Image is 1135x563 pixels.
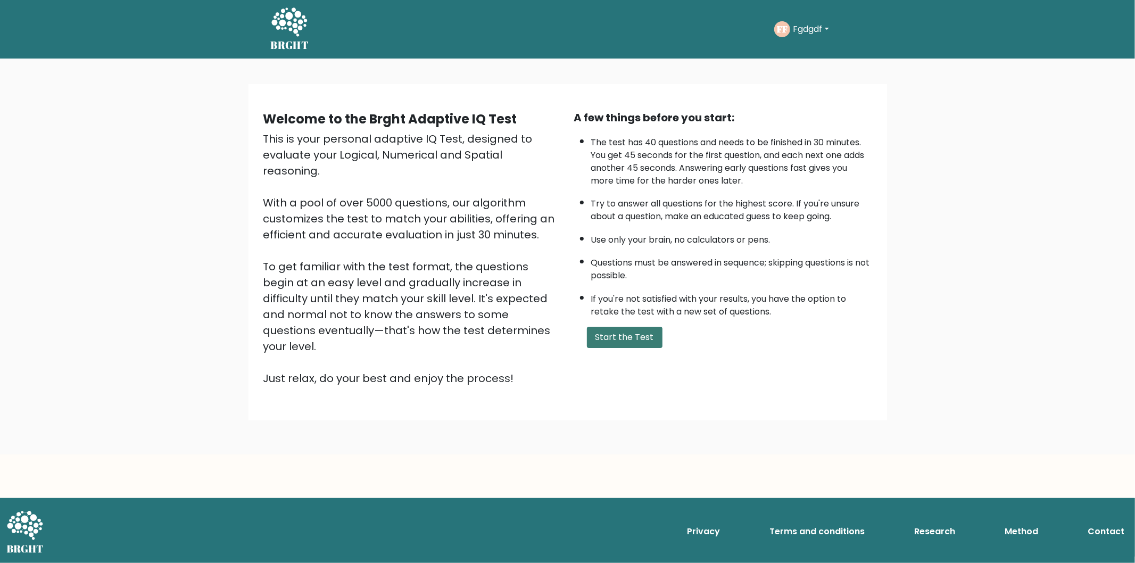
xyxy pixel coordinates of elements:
a: Contact [1083,521,1129,542]
a: Method [1000,521,1042,542]
li: Questions must be answered in sequence; skipping questions is not possible. [591,251,872,282]
h5: BRGHT [271,39,309,52]
a: Research [910,521,959,542]
div: A few things before you start: [574,110,872,126]
a: BRGHT [271,4,309,54]
a: Privacy [683,521,724,542]
a: Terms and conditions [765,521,869,542]
text: FF [777,23,788,35]
li: The test has 40 questions and needs to be finished in 30 minutes. You get 45 seconds for the firs... [591,131,872,187]
button: Fgdgdf [790,22,832,36]
b: Welcome to the Brght Adaptive IQ Test [263,110,517,128]
div: This is your personal adaptive IQ Test, designed to evaluate your Logical, Numerical and Spatial ... [263,131,561,386]
button: Start the Test [587,327,662,348]
li: Try to answer all questions for the highest score. If you're unsure about a question, make an edu... [591,192,872,223]
li: Use only your brain, no calculators or pens. [591,228,872,246]
li: If you're not satisfied with your results, you have the option to retake the test with a new set ... [591,287,872,318]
